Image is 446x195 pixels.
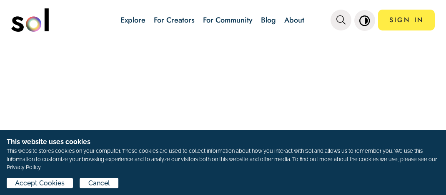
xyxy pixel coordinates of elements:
button: Cancel [80,178,118,188]
p: This website stores cookies on your computer. These cookies are used to collect information about... [7,147,439,171]
button: Accept Cookies [7,178,73,188]
nav: main navigation [11,5,435,35]
a: For Community [203,15,253,25]
span: Cancel [88,178,110,188]
span: Accept Cookies [15,178,65,188]
a: For Creators [154,15,195,25]
a: SIGN IN [378,10,435,30]
h1: This website uses cookies [7,137,439,147]
a: Blog [261,15,276,25]
a: About [284,15,304,25]
a: Explore [120,15,145,25]
img: logo [11,8,49,32]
